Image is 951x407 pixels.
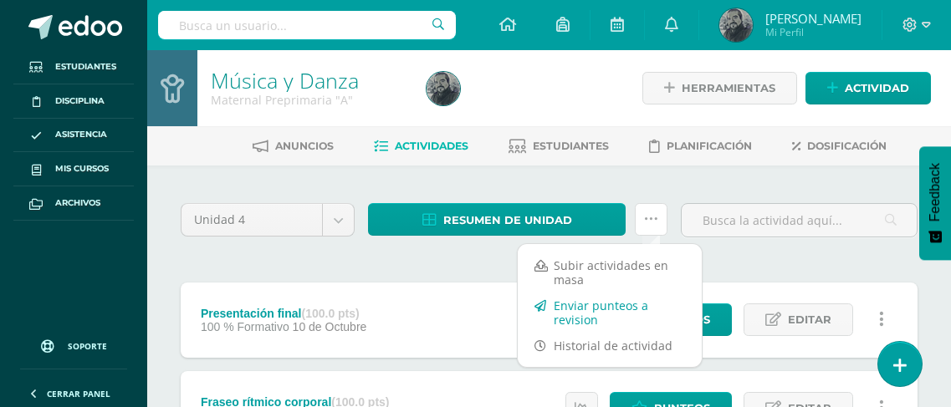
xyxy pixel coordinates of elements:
[845,73,909,104] span: Actividad
[201,320,289,333] span: 100 % Formativo
[20,323,127,364] a: Soporte
[211,66,359,94] a: Música y Danza
[427,72,460,105] img: 2c0bbd3db486c019a4206c04b1654fb0.png
[13,152,134,186] a: Mis cursos
[919,146,951,260] button: Feedback - Mostrar encuesta
[642,72,797,104] a: Herramientas
[13,50,134,84] a: Estudiantes
[765,25,862,39] span: Mi Perfil
[275,140,334,152] span: Anuncios
[301,307,359,320] strong: (100.0 pts)
[194,204,309,236] span: Unidad 4
[649,133,752,160] a: Planificación
[13,186,134,221] a: Archivos
[201,307,366,320] div: Presentación final
[253,133,334,160] a: Anuncios
[509,133,609,160] a: Estudiantes
[55,196,100,210] span: Archivos
[374,133,468,160] a: Actividades
[765,10,862,27] span: [PERSON_NAME]
[55,128,107,141] span: Asistencia
[293,320,367,333] span: 10 de Octubre
[55,162,109,176] span: Mis cursos
[47,388,110,399] span: Cerrar panel
[211,69,406,92] h1: Música y Danza
[368,203,626,236] a: Resumen de unidad
[807,140,887,152] span: Dosificación
[68,340,107,352] span: Soporte
[682,204,917,237] input: Busca la actividad aquí...
[518,293,702,333] a: Enviar punteos a revision
[518,252,702,293] a: Subir actividades en masa
[395,140,468,152] span: Actividades
[533,140,609,152] span: Estudiantes
[518,333,702,359] a: Historial de actividad
[13,119,134,153] a: Asistencia
[13,84,134,119] a: Disciplina
[792,133,887,160] a: Dosificación
[928,163,943,221] span: Feedback
[182,204,354,236] a: Unidad 4
[667,140,752,152] span: Planificación
[682,73,775,104] span: Herramientas
[788,304,831,335] span: Editar
[55,60,116,74] span: Estudiantes
[211,92,406,108] div: Maternal Preprimaria 'A'
[158,11,456,39] input: Busca un usuario...
[55,94,105,108] span: Disciplina
[443,205,572,236] span: Resumen de unidad
[719,8,753,42] img: 2c0bbd3db486c019a4206c04b1654fb0.png
[805,72,931,104] a: Actividad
